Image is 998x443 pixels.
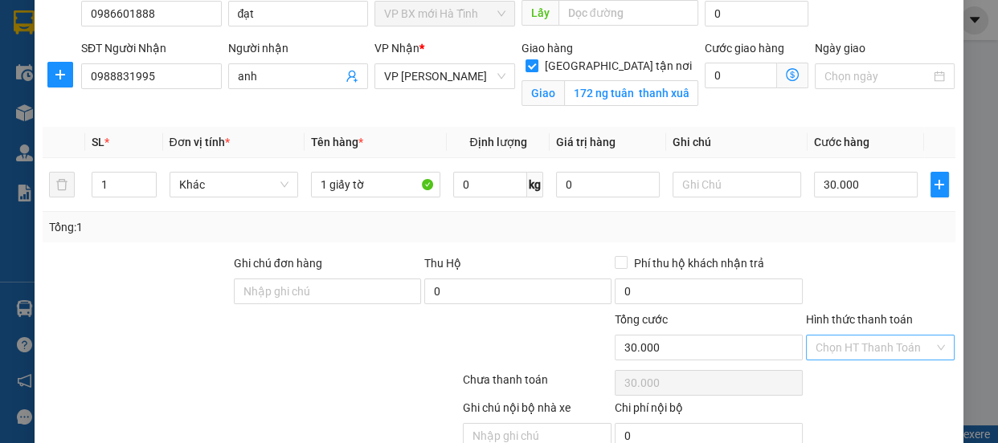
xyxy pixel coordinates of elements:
[463,399,612,423] div: Ghi chú nội bộ nhà xe
[628,254,771,272] span: Phí thu hộ khách nhận trả
[521,42,573,55] span: Giao hàng
[824,67,931,85] input: Ngày giao
[374,42,419,55] span: VP Nhận
[705,1,808,26] input: Cước lấy hàng
[564,80,698,106] input: Giao tận nơi
[666,127,808,158] th: Ghi chú
[931,172,949,197] button: plus
[384,2,505,26] span: VP BX mới Hà Tĩnh
[384,64,505,88] span: VP Trần Quốc Hoàn
[228,39,369,57] div: Người nhận
[81,39,222,57] div: SĐT Người Nhận
[311,172,440,197] input: VD: Bàn, Ghế
[521,80,564,106] span: Giao
[311,136,363,148] span: Tên hàng
[538,57,698,75] span: [GEOGRAPHIC_DATA] tận nơi
[615,399,802,423] div: Chi phí nội bộ
[556,136,616,148] span: Giá trị hàng
[461,371,614,399] div: Chưa thanh toán
[424,257,461,270] span: Thu Hộ
[179,173,289,197] span: Khác
[234,257,322,270] label: Ghi chú đơn hàng
[814,136,869,148] span: Cước hàng
[705,42,784,55] label: Cước giao hàng
[527,172,543,197] span: kg
[815,42,865,55] label: Ngày giao
[556,172,660,197] input: 0
[786,68,799,81] span: dollar-circle
[931,178,948,191] span: plus
[346,70,358,83] span: user-add
[170,136,230,148] span: Đơn vị tính
[49,172,75,197] button: delete
[47,62,73,87] button: plus
[615,313,668,326] span: Tổng cước
[234,278,421,304] input: Ghi chú đơn hàng
[673,172,802,197] input: Ghi Chú
[469,136,526,148] span: Định lượng
[806,313,913,326] label: Hình thức thanh toán
[49,218,387,236] div: Tổng: 1
[48,68,72,81] span: plus
[92,136,104,148] span: SL
[705,63,777,88] input: Cước giao hàng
